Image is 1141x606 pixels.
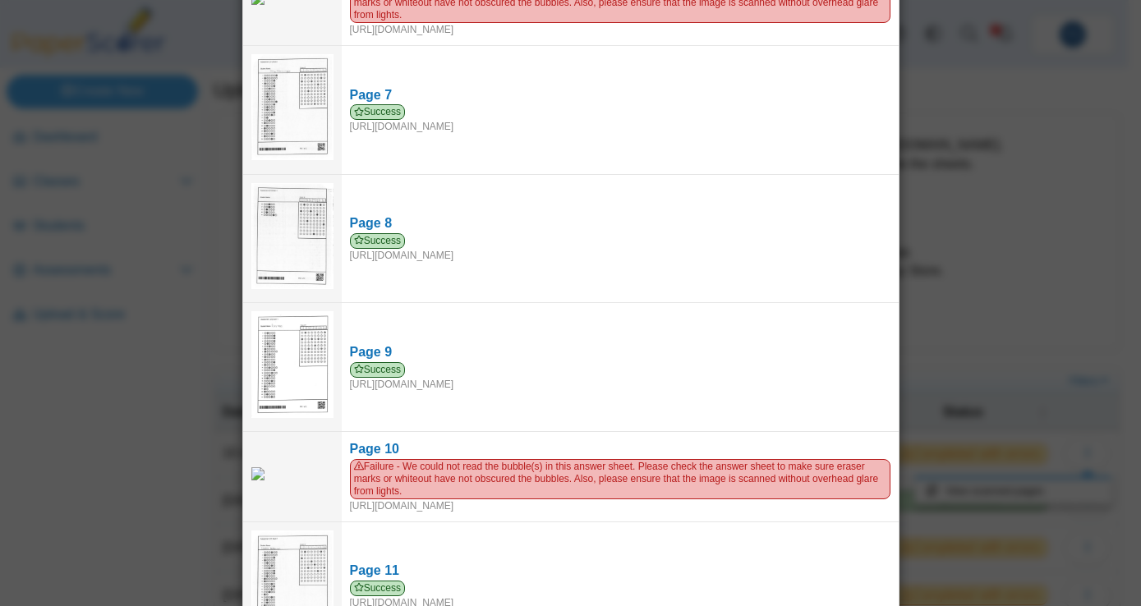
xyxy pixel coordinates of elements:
span: Success [350,104,406,120]
span: Success [350,581,406,596]
div: [URL][DOMAIN_NAME] [350,104,890,134]
div: Page 7 [350,86,890,104]
div: [URL][DOMAIN_NAME] [350,459,890,513]
div: [URL][DOMAIN_NAME] [350,233,890,263]
div: Page 8 [350,214,890,232]
div: Page 10 [350,440,890,458]
img: 3146279_SEPTEMBER_19_2025T19_58_26_623000000.jpeg [251,311,334,417]
a: Page 9 Success [URL][DOMAIN_NAME] [342,335,899,399]
span: Failure - We could not read the bubble(s) in this answer sheet. Please check the answer sheet to ... [350,459,890,499]
span: Success [350,362,406,378]
div: [URL][DOMAIN_NAME] [350,362,890,392]
div: Page 11 [350,562,890,580]
img: 3146154_SEPTEMBER_19_2025T19_58_26_457000000.jpeg [251,54,334,160]
span: Success [350,233,406,249]
img: 3146172_SEPTEMBER_19_2025T19_58_29_848000000.jpeg [251,183,334,289]
a: Page 10 Failure - We could not read the bubble(s) in this answer sheet. Please check the answer s... [342,432,899,521]
img: web_7SV8DORTPLHR50kSaum59oWoHIryz21SP8pudEGs_SEPTEMBER_19_2025T19_58_39_648000000.jpg [251,467,334,480]
a: Page 7 Success [URL][DOMAIN_NAME] [342,78,899,142]
div: Page 9 [350,343,890,361]
a: Page 8 Success [URL][DOMAIN_NAME] [342,206,899,270]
